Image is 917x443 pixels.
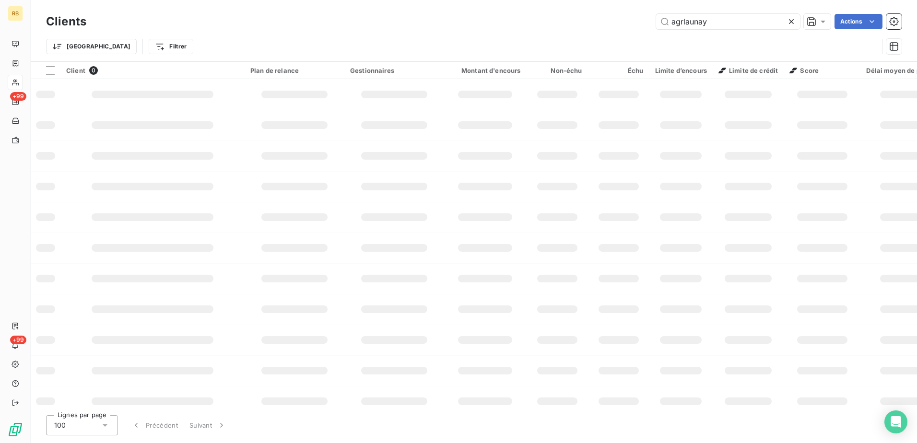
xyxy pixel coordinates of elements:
div: Plan de relance [250,67,339,74]
h3: Clients [46,13,86,30]
button: Précédent [126,415,184,435]
div: Non-échu [532,67,582,74]
span: Client [66,67,85,74]
span: 0 [89,66,98,75]
button: Filtrer [149,39,193,54]
span: +99 [10,92,26,101]
span: +99 [10,336,26,344]
button: Actions [835,14,882,29]
div: Open Intercom Messenger [884,410,907,433]
div: Échu [594,67,644,74]
img: Logo LeanPay [8,422,23,437]
div: Limite d’encours [655,67,707,74]
div: Montant d'encours [450,67,521,74]
div: RB [8,6,23,21]
span: Limite de crédit [718,67,778,74]
button: Suivant [184,415,232,435]
input: Rechercher [656,14,800,29]
span: Score [789,67,819,74]
span: 100 [54,420,66,430]
div: Gestionnaires [350,67,438,74]
button: [GEOGRAPHIC_DATA] [46,39,137,54]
